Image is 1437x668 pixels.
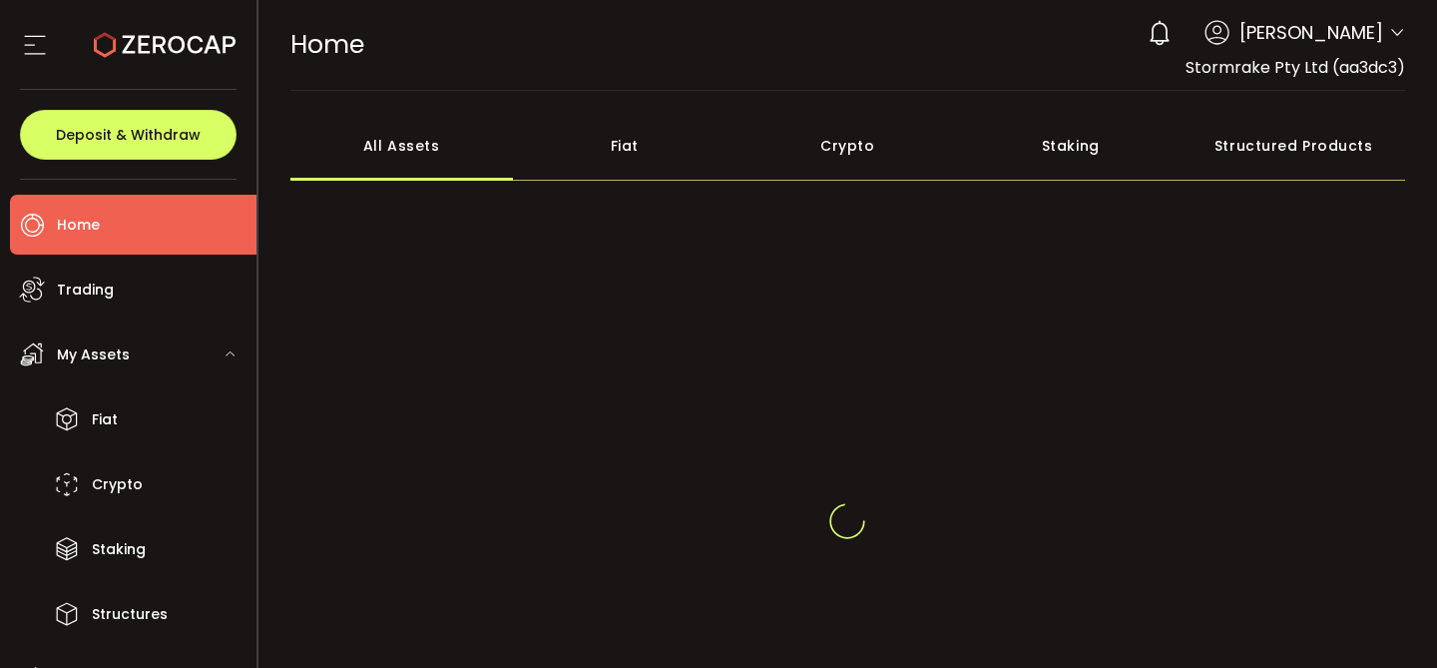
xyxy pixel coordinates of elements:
[1239,19,1383,46] span: [PERSON_NAME]
[92,405,118,434] span: Fiat
[92,600,168,629] span: Structures
[959,111,1183,181] div: Staking
[56,128,201,142] span: Deposit & Withdraw
[1186,56,1405,79] span: Stormrake Pty Ltd (aa3dc3)
[57,340,130,369] span: My Assets
[92,470,143,499] span: Crypto
[1183,111,1406,181] div: Structured Products
[57,211,100,240] span: Home
[736,111,960,181] div: Crypto
[57,276,114,305] span: Trading
[513,111,736,181] div: Fiat
[92,535,146,564] span: Staking
[20,110,237,160] button: Deposit & Withdraw
[290,27,364,62] span: Home
[290,111,514,181] div: All Assets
